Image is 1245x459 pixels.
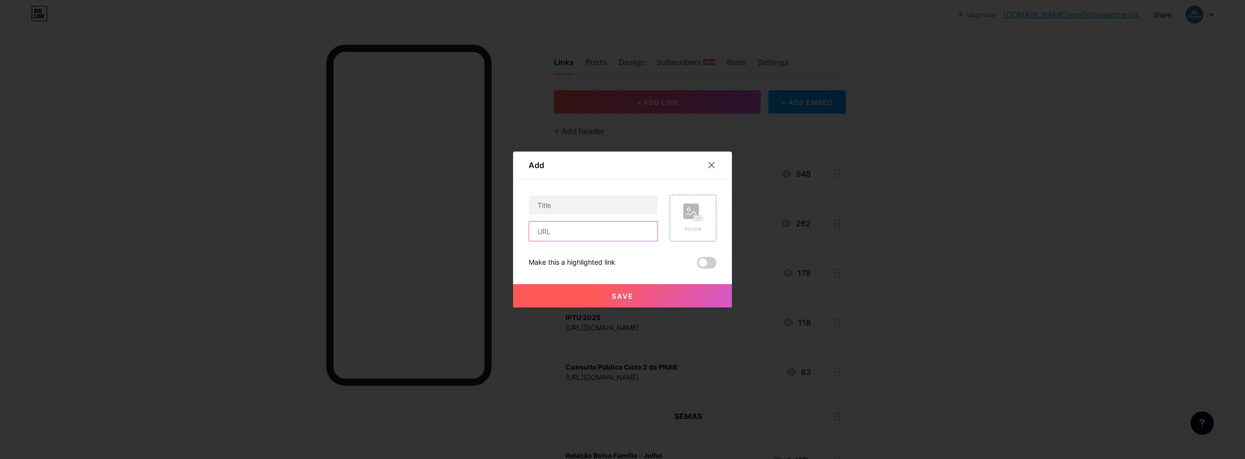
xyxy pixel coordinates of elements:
div: Picture [683,225,703,233]
div: Make this a highlighted link [529,257,615,269]
div: Add [529,159,544,171]
input: URL [529,221,658,241]
input: Title [529,195,658,215]
button: Save [513,284,732,307]
span: Save [612,292,634,300]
